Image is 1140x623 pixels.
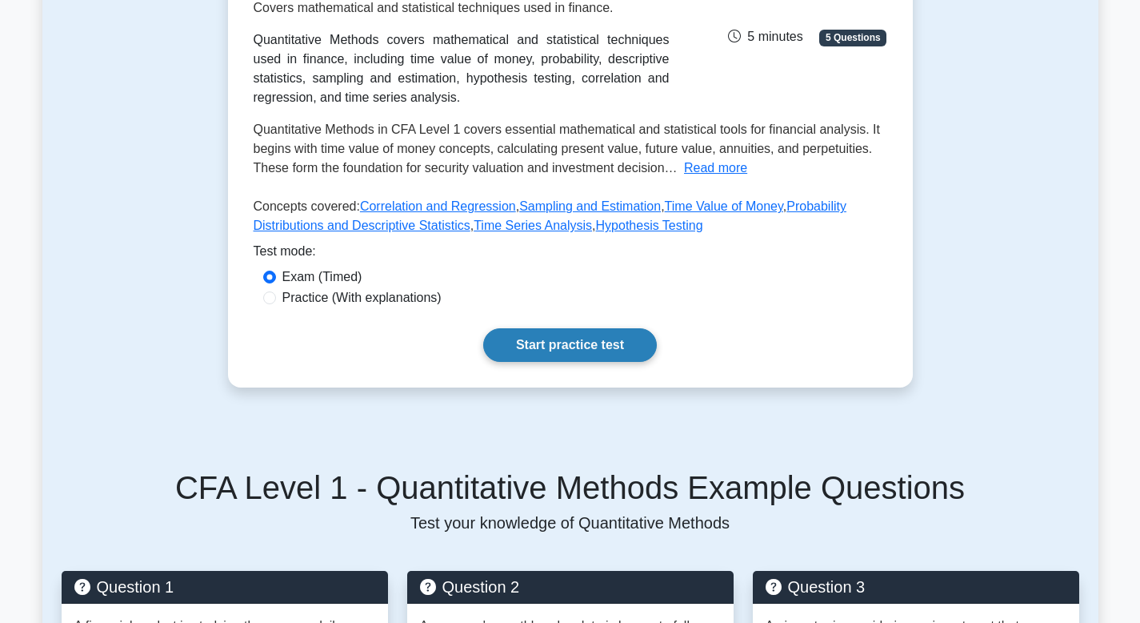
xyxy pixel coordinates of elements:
div: Test mode: [254,242,887,267]
a: Correlation and Regression [360,199,516,213]
p: Test your knowledge of Quantitative Methods [62,513,1079,533]
h5: Question 2 [420,577,721,597]
span: 5 minutes [728,30,802,43]
span: Quantitative Methods in CFA Level 1 covers essential mathematical and statistical tools for finan... [254,123,881,175]
span: 5 Questions [819,30,886,46]
a: Time Series Analysis [474,219,592,232]
h5: Question 1 [74,577,375,597]
label: Practice (With explanations) [282,288,442,307]
div: Quantitative Methods covers mathematical and statistical techniques used in finance, including ti... [254,30,670,107]
a: Time Value of Money [665,199,783,213]
button: Read more [684,159,747,178]
h5: Question 3 [766,577,1066,597]
a: Start practice test [483,328,657,362]
label: Exam (Timed) [282,267,362,287]
a: Sampling and Estimation [519,199,661,213]
h5: CFA Level 1 - Quantitative Methods Example Questions [62,468,1079,507]
p: Concepts covered: , , , , , [254,197,887,242]
a: Hypothesis Testing [596,219,703,232]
